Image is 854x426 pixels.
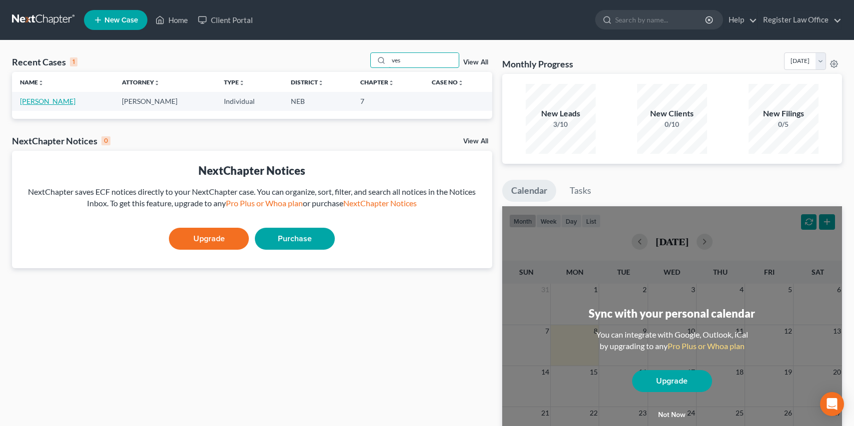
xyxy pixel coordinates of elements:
div: 1 [70,57,77,66]
div: NextChapter Notices [20,163,484,178]
td: 7 [352,92,424,110]
td: NEB [283,92,353,110]
h3: Monthly Progress [502,58,573,70]
a: Register Law Office [758,11,842,29]
i: unfold_more [38,80,44,86]
td: [PERSON_NAME] [114,92,216,110]
a: Upgrade [169,228,249,250]
div: 0/5 [749,119,819,129]
a: Purchase [255,228,335,250]
a: Calendar [502,180,556,202]
div: NextChapter Notices [12,135,110,147]
a: Tasks [561,180,600,202]
a: Help [724,11,757,29]
span: New Case [104,16,138,24]
i: unfold_more [388,80,394,86]
a: View All [463,138,488,145]
a: Nameunfold_more [20,78,44,86]
a: Pro Plus or Whoa plan [668,341,745,351]
input: Search by name... [615,10,707,29]
div: Recent Cases [12,56,77,68]
a: Typeunfold_more [224,78,245,86]
div: New Leads [526,108,596,119]
div: Open Intercom Messenger [820,392,844,416]
i: unfold_more [154,80,160,86]
div: Sync with your personal calendar [589,306,755,321]
div: You can integrate with Google, Outlook, iCal by upgrading to any [592,329,752,352]
i: unfold_more [239,80,245,86]
a: Home [150,11,193,29]
a: Client Portal [193,11,258,29]
a: [PERSON_NAME] [20,97,75,105]
button: Not now [632,405,712,425]
a: Pro Plus or Whoa plan [226,198,303,208]
div: New Filings [749,108,819,119]
div: New Clients [637,108,707,119]
div: NextChapter saves ECF notices directly to your NextChapter case. You can organize, sort, filter, ... [20,186,484,209]
a: View All [463,59,488,66]
a: Chapterunfold_more [360,78,394,86]
div: 0/10 [637,119,707,129]
a: Attorneyunfold_more [122,78,160,86]
i: unfold_more [458,80,464,86]
div: 0 [101,136,110,145]
a: Upgrade [632,370,712,392]
i: unfold_more [318,80,324,86]
input: Search by name... [389,53,459,67]
td: Individual [216,92,283,110]
a: Case Nounfold_more [432,78,464,86]
div: 3/10 [526,119,596,129]
a: NextChapter Notices [343,198,417,208]
a: Districtunfold_more [291,78,324,86]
